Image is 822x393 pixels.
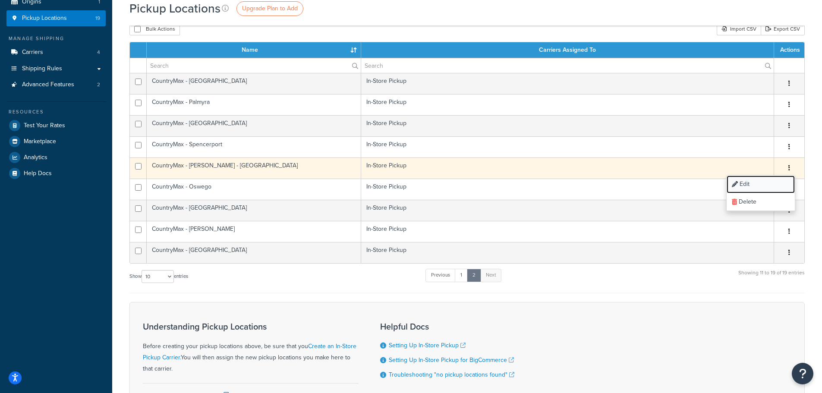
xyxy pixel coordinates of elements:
[6,10,106,26] a: Pickup Locations 19
[22,65,62,72] span: Shipping Rules
[6,44,106,60] li: Carriers
[792,363,813,384] button: Open Resource Center
[361,136,774,157] td: In-Store Pickup
[361,94,774,115] td: In-Store Pickup
[147,58,361,73] input: Search
[147,73,361,94] td: CountryMax - [GEOGRAPHIC_DATA]
[6,118,106,133] a: Test Your Rates
[361,115,774,136] td: In-Store Pickup
[147,136,361,157] td: CountryMax - Spencerport
[147,179,361,200] td: CountryMax - Oswego
[24,170,52,177] span: Help Docs
[389,341,466,350] a: Setting Up In-Store Pickup
[361,42,774,58] th: Carriers Assigned To
[480,269,501,282] a: Next
[22,81,74,88] span: Advanced Features
[6,10,106,26] li: Pickup Locations
[361,157,774,179] td: In-Store Pickup
[455,269,468,282] a: 1
[24,154,47,161] span: Analytics
[6,150,106,165] a: Analytics
[147,42,361,58] th: Name : activate to sort column ascending
[147,242,361,263] td: CountryMax - [GEOGRAPHIC_DATA]
[389,370,514,379] a: Troubleshooting "no pickup locations found"
[242,4,298,13] span: Upgrade Plan to Add
[6,166,106,181] a: Help Docs
[727,176,795,193] a: Edit
[380,322,514,331] h3: Helpful Docs
[24,122,65,129] span: Test Your Rates
[95,15,100,22] span: 19
[147,200,361,221] td: CountryMax - [GEOGRAPHIC_DATA]
[147,115,361,136] td: CountryMax - [GEOGRAPHIC_DATA]
[147,221,361,242] td: CountryMax - [PERSON_NAME]
[97,81,100,88] span: 2
[129,22,180,35] button: Bulk Actions
[727,193,795,211] a: Delete
[142,270,174,283] select: Showentries
[143,322,359,331] h3: Understanding Pickup Locations
[361,58,774,73] input: Search
[143,322,359,374] div: Before creating your pickup locations above, be sure that you You will then assign the new pickup...
[761,22,805,35] a: Export CSV
[361,242,774,263] td: In-Store Pickup
[6,134,106,149] a: Marketplace
[147,157,361,179] td: CountryMax - [PERSON_NAME] - [GEOGRAPHIC_DATA]
[361,200,774,221] td: In-Store Pickup
[97,49,100,56] span: 4
[147,94,361,115] td: CountryMax - Palmyra
[6,44,106,60] a: Carriers 4
[6,77,106,93] a: Advanced Features 2
[425,269,456,282] a: Previous
[6,61,106,77] a: Shipping Rules
[717,22,761,35] div: Import CSV
[361,221,774,242] td: In-Store Pickup
[361,73,774,94] td: In-Store Pickup
[22,49,43,56] span: Carriers
[236,1,303,16] a: Upgrade Plan to Add
[129,270,188,283] label: Show entries
[774,42,804,58] th: Actions
[6,108,106,116] div: Resources
[6,77,106,93] li: Advanced Features
[361,179,774,200] td: In-Store Pickup
[6,35,106,42] div: Manage Shipping
[22,15,67,22] span: Pickup Locations
[467,269,481,282] a: 2
[389,355,514,365] a: Setting Up In-Store Pickup for BigCommerce
[24,138,56,145] span: Marketplace
[738,268,805,286] div: Showing 11 to 19 of 19 entries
